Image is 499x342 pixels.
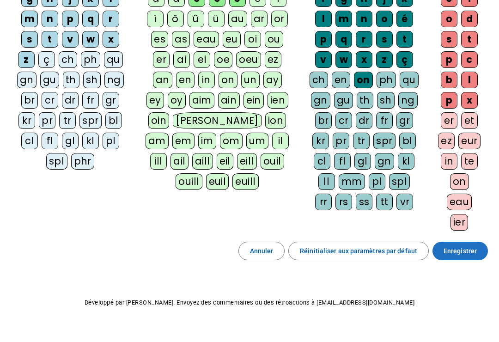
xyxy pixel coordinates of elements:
div: ion [265,112,286,129]
div: mm [339,173,365,190]
div: gu [40,72,59,88]
div: ai [173,51,190,68]
div: ey [146,92,164,109]
div: phr [71,153,95,170]
div: ll [318,173,335,190]
div: x [356,51,372,68]
div: ô [167,11,184,27]
div: pl [103,133,119,149]
div: ez [265,51,281,68]
div: z [18,51,35,68]
div: dr [356,112,372,129]
div: er [153,51,170,68]
div: er [441,112,457,129]
div: t [461,31,478,48]
div: ouill [176,173,202,190]
div: au [228,11,247,27]
div: ail [170,153,189,170]
div: aim [189,92,215,109]
div: ein [243,92,264,109]
span: Annuler [250,245,274,256]
div: spl [389,173,410,190]
div: im [198,133,216,149]
div: pr [39,112,55,129]
div: spr [373,133,396,149]
div: or [271,11,288,27]
div: ei [194,51,210,68]
div: et [461,112,478,129]
div: ç [38,51,55,68]
div: qu [104,51,123,68]
div: é [396,11,413,27]
div: ph [377,72,396,88]
div: gr [396,112,413,129]
span: Réinitialiser aux paramètres par défaut [300,245,417,256]
div: th [357,92,373,109]
div: p [315,31,332,48]
div: ss [356,194,372,210]
div: o [376,11,393,27]
div: in [441,153,457,170]
div: oe [214,51,232,68]
div: cr [42,92,58,109]
div: in [198,72,215,88]
div: an [153,72,172,88]
div: t [396,31,413,48]
div: rr [315,194,332,210]
div: r [103,11,119,27]
div: v [62,31,79,48]
div: cl [314,153,330,170]
div: ez [438,133,455,149]
div: sh [83,72,101,88]
div: d [461,11,478,27]
div: en [176,72,195,88]
div: eur [458,133,481,149]
div: eau [447,194,472,210]
div: m [335,11,352,27]
div: [PERSON_NAME] [173,112,261,129]
div: on [354,72,373,88]
div: n [356,11,372,27]
div: tt [376,194,393,210]
div: es [151,31,168,48]
div: ng [398,92,418,109]
div: eill [237,153,257,170]
div: p [441,92,457,109]
div: kr [312,133,329,149]
div: ü [208,11,225,27]
div: fr [82,92,99,109]
div: tr [59,112,76,129]
div: eu [223,31,241,48]
div: kr [18,112,35,129]
div: p [441,51,457,68]
div: bl [105,112,122,129]
div: q [82,11,99,27]
div: gu [334,92,353,109]
div: pl [369,173,385,190]
p: Développé par [PERSON_NAME]. Envoyez des commentaires ou des rétroactions à [EMAIL_ADDRESS][DOMAI... [7,297,492,308]
div: ï [147,11,164,27]
div: ph [81,51,100,68]
div: w [82,31,99,48]
div: tr [353,133,370,149]
div: pr [333,133,349,149]
div: ou [265,31,283,48]
div: om [220,133,243,149]
div: en [332,72,350,88]
div: t [42,31,58,48]
div: oin [148,112,170,129]
div: em [172,133,195,149]
div: aill [192,153,213,170]
div: um [246,133,268,149]
div: fr [376,112,393,129]
div: cl [21,133,38,149]
div: am [146,133,169,149]
div: ch [310,72,328,88]
div: on [219,72,237,88]
div: eil [217,153,234,170]
div: on [450,173,469,190]
div: û [188,11,204,27]
div: ien [268,92,288,109]
div: s [21,31,38,48]
div: kl [398,153,414,170]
